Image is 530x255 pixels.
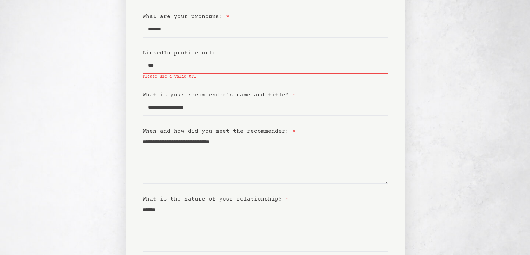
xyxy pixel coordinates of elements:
[143,14,230,20] label: What are your pronouns:
[143,92,296,98] label: What is your recommender’s name and title?
[143,74,388,80] span: Please use a valid url
[143,50,216,56] label: LinkedIn profile url:
[143,128,296,134] label: When and how did you meet the recommender:
[143,196,289,202] label: What is the nature of your relationship?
